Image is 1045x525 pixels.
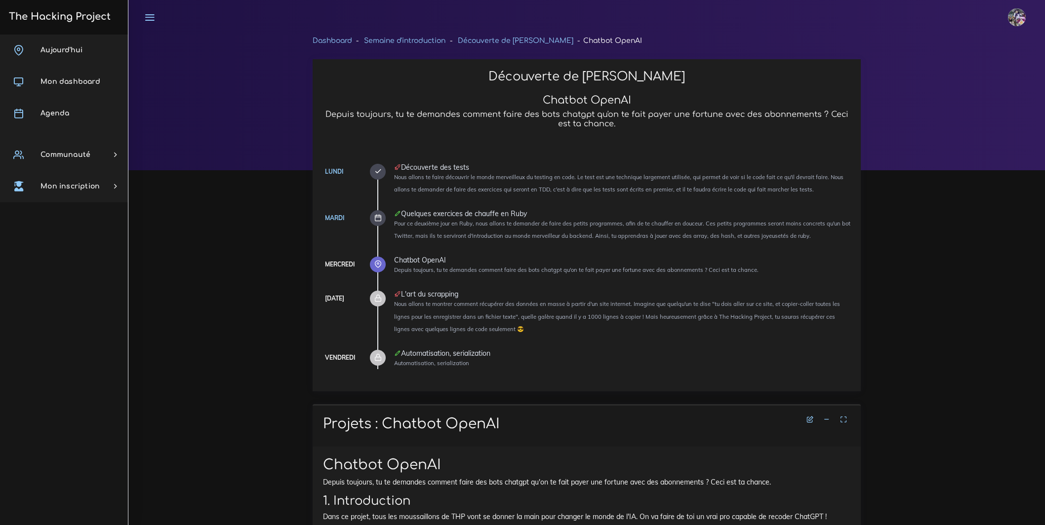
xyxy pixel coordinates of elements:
p: Depuis toujours, tu te demandes comment faire des bots chatgpt qu'on te fait payer une fortune av... [323,477,850,487]
h5: Depuis toujours, tu te demandes comment faire des bots chatgpt qu'on te fait payer une fortune av... [323,110,850,129]
span: Mon dashboard [40,78,100,85]
div: Découverte des tests [394,164,850,171]
span: Aujourd'hui [40,46,82,54]
h2: 1. Introduction [323,494,850,508]
a: Dashboard [313,37,352,44]
a: Mardi [325,214,344,222]
div: Vendredi [325,352,355,363]
a: Découverte de [PERSON_NAME] [458,37,573,44]
h1: Chatbot OpenAI [323,457,850,474]
small: Pour ce deuxième jour en Ruby, nous allons te demander de faire des petits programmes, afin de te... [394,220,850,239]
div: Mercredi [325,259,355,270]
a: Lundi [325,168,343,175]
div: Automatisation, serialization [394,350,850,357]
span: Mon inscription [40,183,100,190]
img: eg54bupqcshyolnhdacp.jpg [1008,8,1026,26]
small: Depuis toujours, tu te demandes comment faire des bots chatgpt qu'on te fait payer une fortune av... [394,266,759,273]
div: [DATE] [325,293,344,304]
span: Agenda [40,110,69,117]
li: Chatbot OpenAI [573,35,642,47]
h3: Chatbot OpenAI [323,94,850,107]
div: Quelques exercices de chauffe en Ruby [394,210,850,217]
small: Nous allons te faire découvrir le monde merveilleux du testing en code. Le test est une technique... [394,174,844,193]
p: Dans ce projet, tous les moussaillons de THP vont se donner la main pour changer le monde de l'IA... [323,512,850,522]
h3: The Hacking Project [6,11,111,22]
div: L'art du scrapping [394,291,850,298]
span: Communauté [40,151,90,158]
a: Semaine d'introduction [364,37,445,44]
small: Automatisation, serialization [394,360,469,367]
h2: Découverte de [PERSON_NAME] [323,70,850,84]
h1: Projets : Chatbot OpenAI [323,416,850,433]
div: Chatbot OpenAI [394,257,850,263]
small: Nous allons te montrer comment récupérer des données en masse à partir d'un site internet. Imagin... [394,300,840,332]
